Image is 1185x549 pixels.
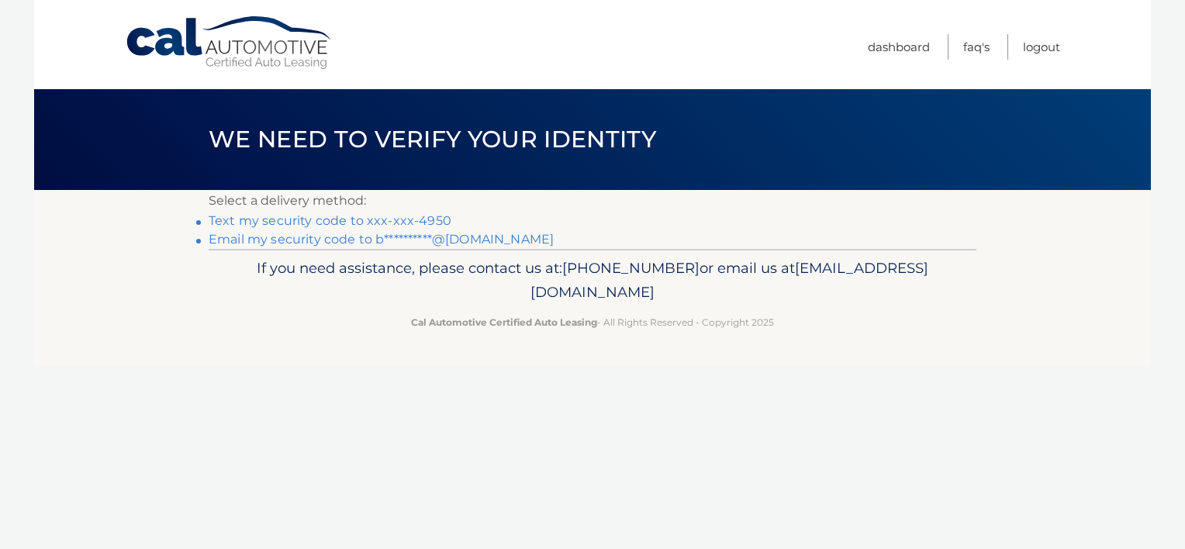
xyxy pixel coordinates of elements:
p: If you need assistance, please contact us at: or email us at [219,256,966,306]
a: Email my security code to b**********@[DOMAIN_NAME] [209,232,554,247]
a: Cal Automotive [125,16,334,71]
a: Logout [1023,34,1060,60]
span: We need to verify your identity [209,125,656,154]
a: Text my security code to xxx-xxx-4950 [209,213,451,228]
span: [PHONE_NUMBER] [562,259,700,277]
a: FAQ's [963,34,990,60]
p: Select a delivery method: [209,190,976,212]
a: Dashboard [868,34,930,60]
p: - All Rights Reserved - Copyright 2025 [219,314,966,330]
strong: Cal Automotive Certified Auto Leasing [411,316,597,328]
